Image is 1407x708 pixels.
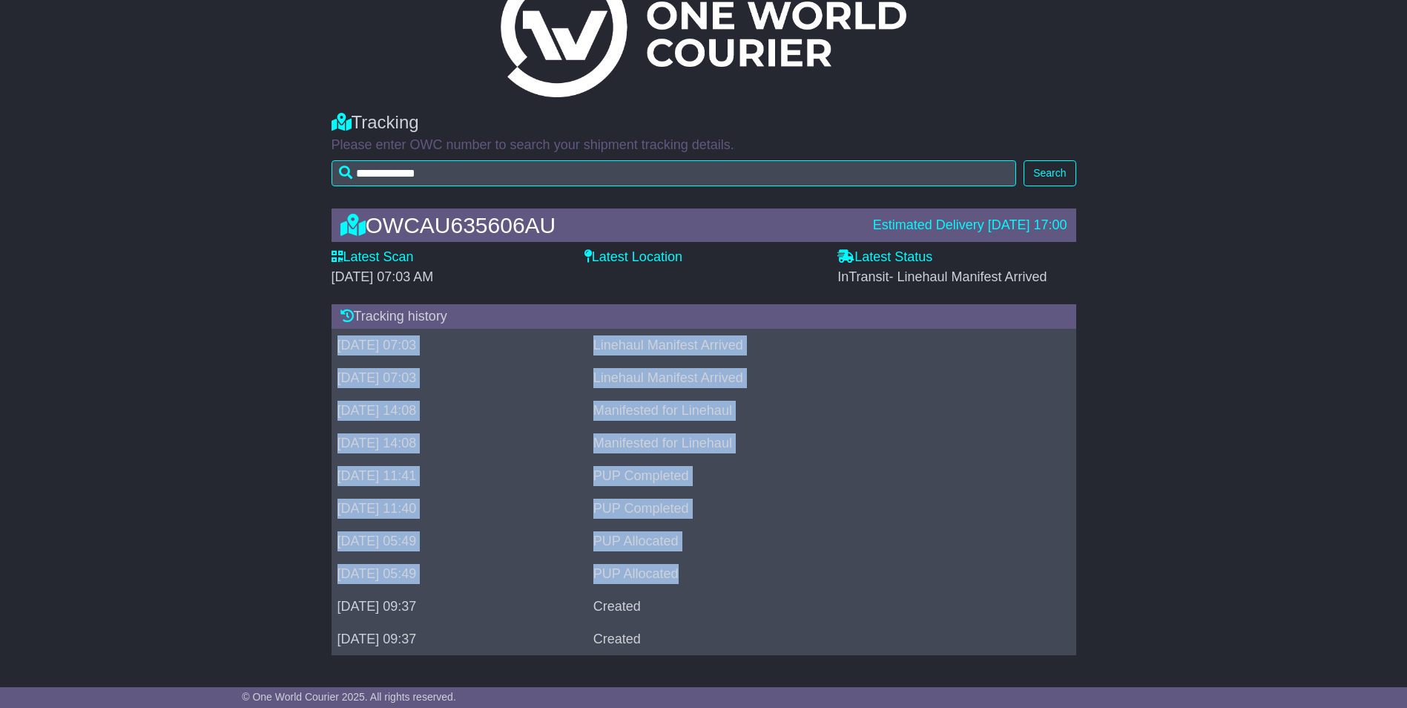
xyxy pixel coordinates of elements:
[587,460,1043,493] td: PUP Completed
[587,362,1043,395] td: Linehaul Manifest Arrived
[1024,160,1075,186] button: Search
[587,591,1043,623] td: Created
[587,525,1043,558] td: PUP Allocated
[332,395,587,427] td: [DATE] 14:08
[587,623,1043,656] td: Created
[584,249,682,266] label: Latest Location
[332,330,587,362] td: [DATE] 07:03
[587,395,1043,427] td: Manifested for Linehaul
[333,213,866,237] div: OWCAU635606AU
[332,427,587,460] td: [DATE] 14:08
[332,460,587,493] td: [DATE] 11:41
[587,330,1043,362] td: Linehaul Manifest Arrived
[837,269,1047,284] span: InTransit
[332,493,587,525] td: [DATE] 11:40
[587,427,1043,460] td: Manifested for Linehaul
[332,623,587,656] td: [DATE] 09:37
[332,591,587,623] td: [DATE] 09:37
[332,249,414,266] label: Latest Scan
[242,691,456,703] span: © One World Courier 2025. All rights reserved.
[889,269,1047,284] span: - Linehaul Manifest Arrived
[332,525,587,558] td: [DATE] 05:49
[587,558,1043,591] td: PUP Allocated
[587,493,1043,525] td: PUP Completed
[332,112,1076,134] div: Tracking
[837,249,932,266] label: Latest Status
[332,269,434,284] span: [DATE] 07:03 AM
[332,558,587,591] td: [DATE] 05:49
[873,217,1067,234] div: Estimated Delivery [DATE] 17:00
[332,137,1076,154] p: Please enter OWC number to search your shipment tracking details.
[332,304,1076,330] div: Tracking history
[332,362,587,395] td: [DATE] 07:03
